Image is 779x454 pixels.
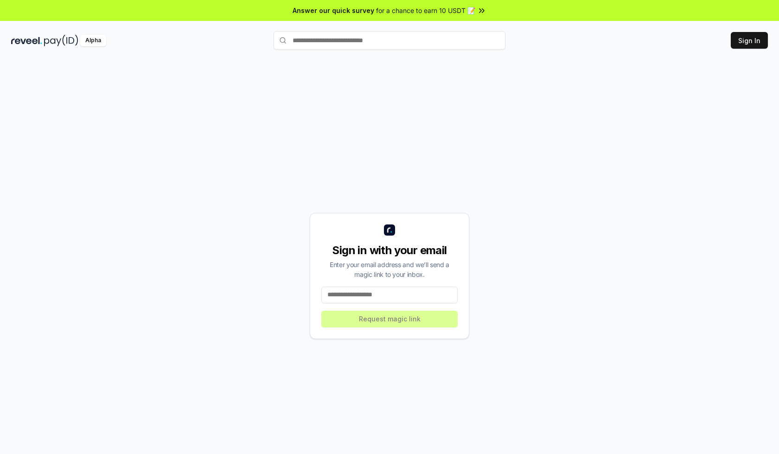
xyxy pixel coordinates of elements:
[384,224,395,236] img: logo_small
[321,260,458,279] div: Enter your email address and we’ll send a magic link to your inbox.
[731,32,768,49] button: Sign In
[321,243,458,258] div: Sign in with your email
[44,35,78,46] img: pay_id
[376,6,475,15] span: for a chance to earn 10 USDT 📝
[293,6,374,15] span: Answer our quick survey
[80,35,106,46] div: Alpha
[11,35,42,46] img: reveel_dark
